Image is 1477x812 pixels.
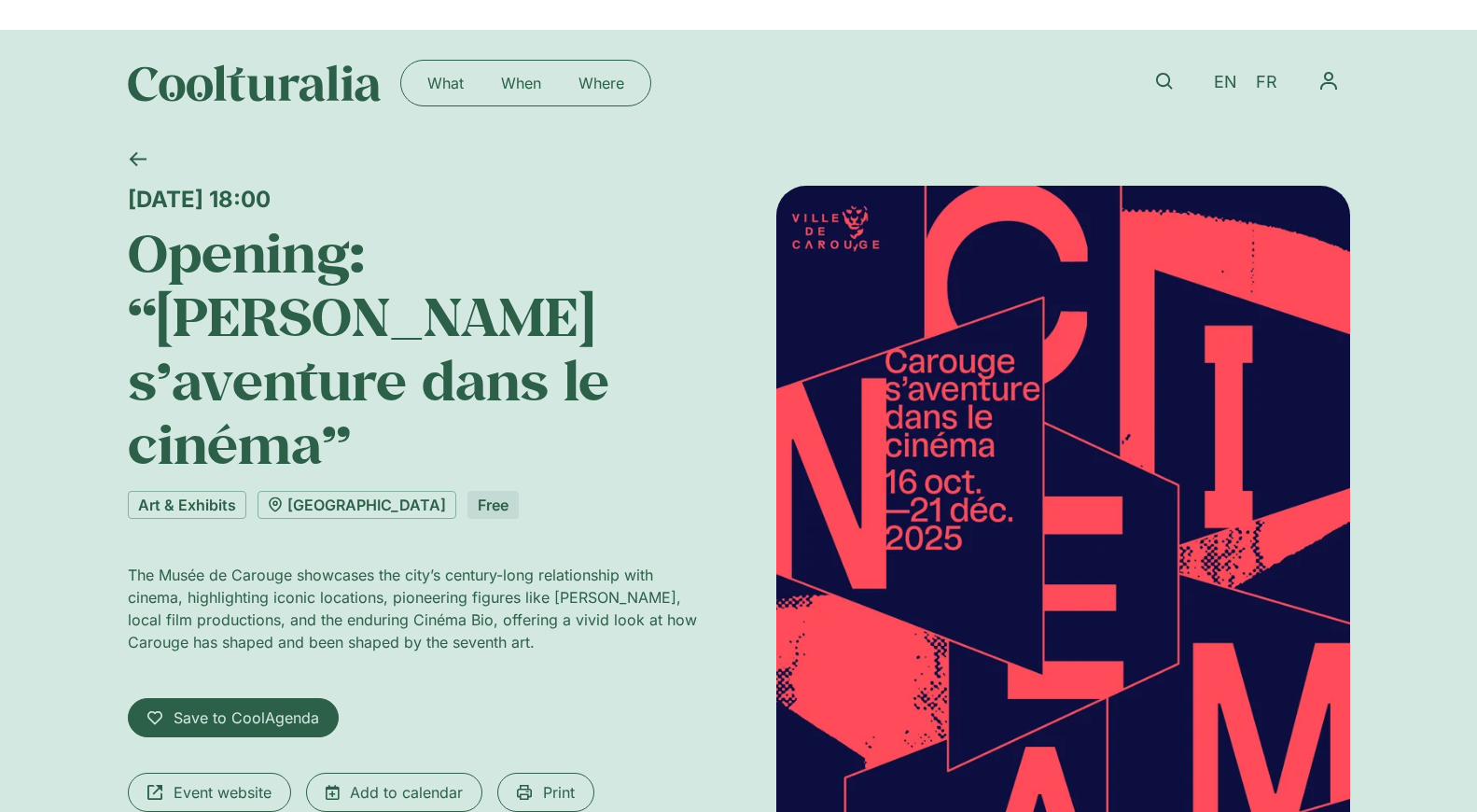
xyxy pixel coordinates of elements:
h1: Opening: “[PERSON_NAME] s’aventure dans le cinéma” [128,220,702,476]
span: Event website [174,781,272,804]
span: Save to CoolAgenda [174,707,319,729]
div: Free [467,491,519,519]
a: EN [1205,69,1247,96]
a: When [482,68,560,98]
a: Event website [128,773,291,812]
a: Art & Exhibits [128,491,246,519]
div: [DATE] 18:00 [128,186,702,213]
a: [GEOGRAPHIC_DATA] [258,491,456,519]
a: What [409,68,482,98]
nav: Menu [1307,60,1350,103]
a: Print [497,773,594,812]
span: Add to calendar [350,781,463,804]
p: The Musée de Carouge showcases the city’s century-long relationship with cinema, highlighting ico... [128,564,702,653]
a: FR [1247,69,1287,96]
a: Save to CoolAgenda [128,698,339,737]
a: Where [560,68,643,98]
a: Add to calendar [306,773,482,812]
nav: Menu [409,68,643,98]
span: Print [543,781,575,804]
span: FR [1256,73,1277,92]
span: EN [1214,73,1237,92]
button: Menu Toggle [1307,60,1350,103]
